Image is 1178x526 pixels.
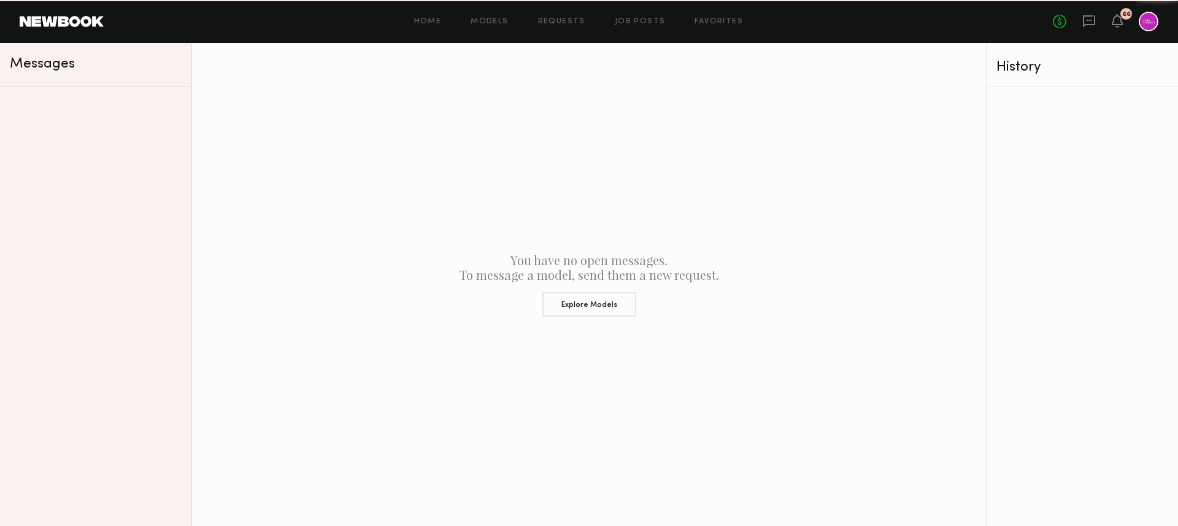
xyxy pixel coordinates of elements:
span: Messages [10,57,75,71]
a: Job Posts [615,18,666,26]
a: Home [414,18,442,26]
div: 66 [1122,11,1131,18]
button: Explore Models [542,292,636,317]
a: Models [471,18,508,26]
div: History [996,60,1168,74]
a: Requests [538,18,585,26]
a: Explore Models [202,282,976,317]
div: You have no open messages. To message a model, send them a new request. [192,43,986,526]
a: Favorites [695,18,743,26]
